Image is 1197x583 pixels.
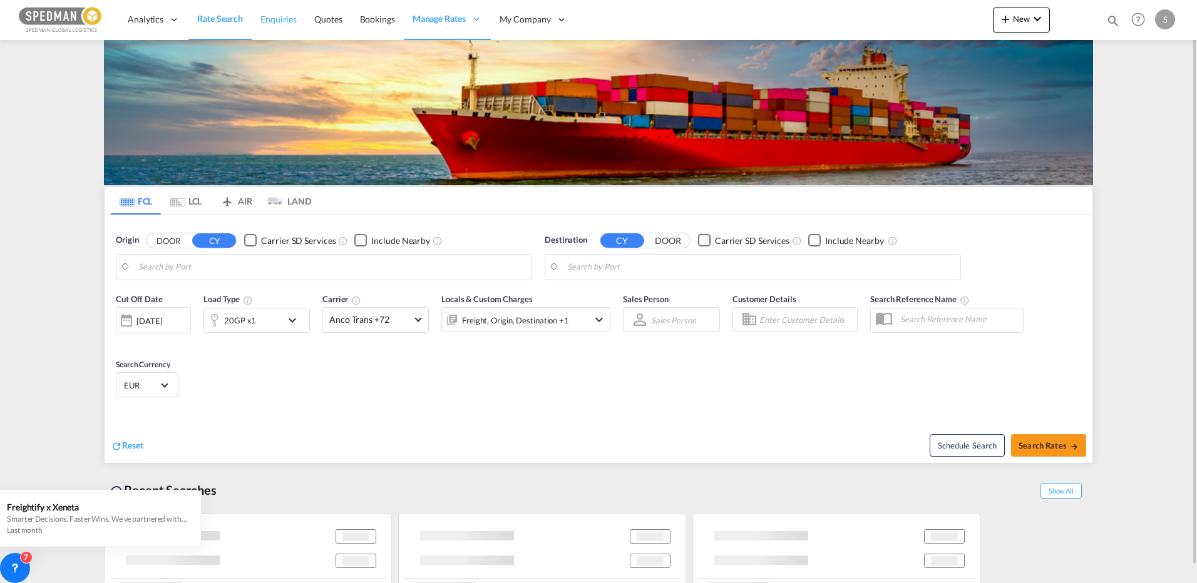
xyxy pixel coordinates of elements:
span: Sales Person [623,294,669,304]
button: CY [600,233,644,248]
span: Bookings [360,14,395,24]
span: Search Rates [1019,440,1079,450]
div: [DATE] [136,315,162,327]
div: Help [1128,9,1155,31]
md-icon: icon-magnify [1106,14,1120,28]
md-select: Select Currency: € EUREuro [123,376,172,394]
div: Include Nearby [371,235,430,247]
span: Enquiries [260,14,297,24]
button: Note: By default Schedule search will only considerorigin ports, destination ports and cut off da... [930,434,1005,457]
span: Show All [1040,483,1082,499]
span: Load Type [203,294,253,304]
md-datepicker: Select [116,332,125,349]
button: CY [192,233,236,248]
div: Freight Origin Destination Factory Stuffingicon-chevron-down [441,307,610,332]
md-pagination-wrapper: Use the left and right arrow keys to navigate between tabs [111,187,311,215]
md-tab-item: LCL [161,187,211,215]
span: Anco Trans +72 [329,313,411,326]
md-checkbox: Checkbox No Ink [354,234,430,247]
div: Carrier SD Services [261,235,336,247]
md-icon: icon-plus 400-fg [998,11,1013,26]
input: Search Reference Name [894,310,1023,328]
md-select: Sales Person [650,311,697,329]
button: Search Ratesicon-arrow-right [1011,434,1086,457]
span: Cut Off Date [116,294,163,304]
span: My Company [500,13,551,26]
md-icon: icon-airplane [220,194,235,203]
span: Locals & Custom Charges [441,294,533,304]
md-checkbox: Checkbox No Ink [244,234,336,247]
span: Reset [122,440,143,450]
div: S [1155,9,1175,29]
span: Manage Rates [413,13,466,25]
input: Enter Customer Details [759,310,853,329]
span: EUR [124,380,159,391]
button: icon-plus 400-fgNewicon-chevron-down [993,8,1050,33]
span: Customer Details [732,294,796,304]
span: Search Currency [116,360,170,369]
input: Search by Port [138,258,525,276]
div: 20GP x1icon-chevron-down [203,308,310,333]
div: 20GP x1 [224,312,256,329]
md-icon: Unchecked: Ignores neighbouring ports when fetching rates.Checked : Includes neighbouring ports w... [433,236,443,246]
md-icon: icon-chevron-down [285,313,306,328]
md-icon: icon-chevron-down [1030,11,1045,26]
md-tab-item: LAND [261,187,311,215]
md-checkbox: Checkbox No Ink [698,234,789,247]
md-icon: icon-arrow-right [1070,442,1079,451]
div: Include Nearby [825,235,884,247]
span: Destination [545,234,587,246]
md-checkbox: Checkbox No Ink [808,234,884,247]
div: [DATE] [116,307,191,333]
div: Freight Origin Destination Factory Stuffing [462,312,569,329]
md-tab-item: FCL [111,187,161,215]
md-icon: Unchecked: Search for CY (Container Yard) services for all selected carriers.Checked : Search for... [792,236,802,246]
div: Origin DOOR CY Checkbox No InkUnchecked: Search for CY (Container Yard) services for all selected... [105,215,1092,463]
input: Search by Port [567,258,954,276]
span: Search Reference Name [870,294,970,304]
md-icon: icon-refresh [111,440,122,452]
span: Quotes [314,14,342,24]
md-icon: Your search will be saved by the below given name [960,295,970,305]
span: Carrier [322,294,361,304]
span: Origin [116,234,138,246]
md-icon: The selected Trucker/Carrierwill be displayed in the rate results If the rates are from another f... [351,295,361,305]
span: New [998,14,1045,24]
span: Analytics [128,13,163,26]
md-icon: Unchecked: Ignores neighbouring ports when fetching rates.Checked : Includes neighbouring ports w... [888,236,898,246]
span: Help [1128,9,1149,30]
md-tab-item: AIR [211,187,261,215]
img: c12ca350ff1b11efb6b291369744d907.png [19,6,103,34]
div: icon-refreshReset [111,439,143,453]
img: LCL+%26+FCL+BACKGROUND.png [104,40,1093,185]
div: Carrier SD Services [715,235,789,247]
md-icon: icon-chevron-down [592,312,607,327]
button: DOOR [146,233,190,248]
button: DOOR [646,233,690,248]
md-icon: Unchecked: Search for CY (Container Yard) services for all selected carriers.Checked : Search for... [338,236,348,246]
md-icon: icon-information-outline [243,295,253,305]
div: icon-magnify [1106,14,1120,33]
span: Rate Search [197,13,243,24]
